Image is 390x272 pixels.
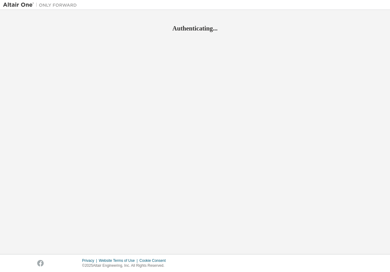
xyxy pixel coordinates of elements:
[99,258,139,263] div: Website Terms of Use
[82,258,99,263] div: Privacy
[37,260,44,266] img: facebook.svg
[82,263,169,268] p: © 2025 Altair Engineering, Inc. All Rights Reserved.
[3,24,387,32] h2: Authenticating...
[139,258,169,263] div: Cookie Consent
[3,2,80,8] img: Altair One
